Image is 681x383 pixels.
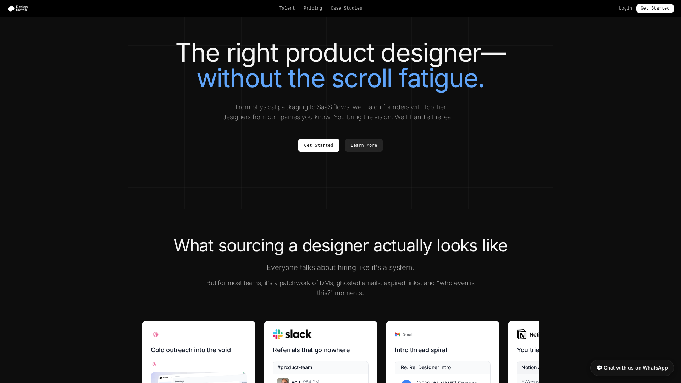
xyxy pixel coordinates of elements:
h2: What sourcing a designer actually looks like [142,237,539,254]
img: Dribbble [151,329,161,339]
p: But for most teams, it's a patchwork of DMs, ghosted emails, expired links, and "who even is this... [204,278,477,298]
span: without the scroll fatigue. [196,62,485,93]
a: Get Started [298,139,339,152]
img: Slack [273,329,312,339]
h3: Referrals that go nowhere [273,345,369,355]
a: Case Studies [331,6,362,11]
p: From physical packaging to SaaS flows, we match founders with top-tier designers from companies y... [221,102,460,122]
h3: Cold outreach into the void [151,345,247,355]
h3: You tried to get organized [517,345,613,355]
a: Login [619,6,632,11]
img: Design Match [7,5,31,12]
a: 💬 Chat with us on WhatsApp [590,360,674,376]
h3: Intro thread spiral [395,345,491,355]
img: Notion [517,329,546,339]
img: Gmail [395,329,413,339]
a: Talent [279,6,295,11]
a: Pricing [304,6,322,11]
a: Get Started [636,4,674,13]
div: Re: Re: Designer intro [401,364,450,371]
img: Dribbble [151,361,158,368]
a: Learn More [345,139,383,152]
p: Everyone talks about hiring like it's a system. [204,262,477,272]
div: Notion AI [521,364,543,371]
h1: The right product designer— [142,40,539,91]
span: #product-team [277,364,312,371]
